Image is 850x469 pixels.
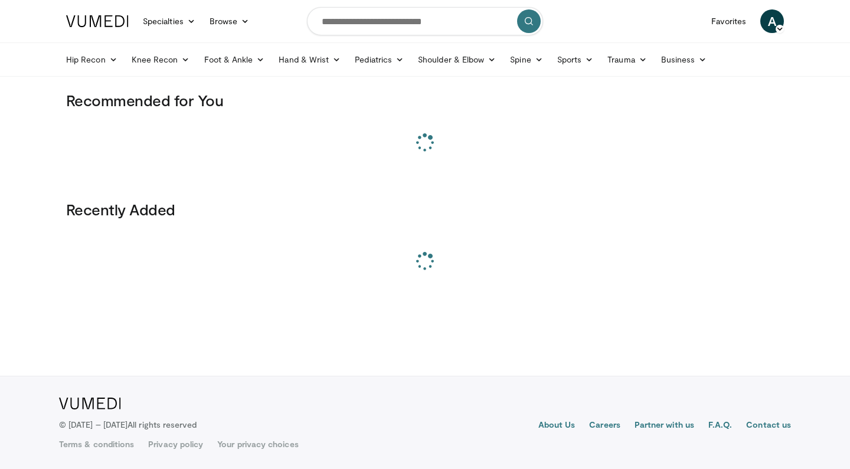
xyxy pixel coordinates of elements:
[272,48,348,71] a: Hand & Wrist
[589,419,620,433] a: Careers
[348,48,411,71] a: Pediatrics
[148,438,203,450] a: Privacy policy
[217,438,298,450] a: Your privacy choices
[708,419,732,433] a: F.A.Q.
[704,9,753,33] a: Favorites
[635,419,694,433] a: Partner with us
[760,9,784,33] a: A
[197,48,272,71] a: Foot & Ankle
[59,48,125,71] a: Hip Recon
[202,9,257,33] a: Browse
[59,419,197,431] p: © [DATE] – [DATE]
[127,419,197,429] span: All rights reserved
[125,48,197,71] a: Knee Recon
[746,419,791,433] a: Contact us
[503,48,550,71] a: Spine
[550,48,601,71] a: Sports
[59,438,134,450] a: Terms & conditions
[66,200,784,219] h3: Recently Added
[66,15,129,27] img: VuMedi Logo
[654,48,714,71] a: Business
[307,7,543,35] input: Search topics, interventions
[411,48,503,71] a: Shoulder & Elbow
[600,48,654,71] a: Trauma
[66,91,784,110] h3: Recommended for You
[136,9,202,33] a: Specialties
[59,398,121,409] img: VuMedi Logo
[538,419,576,433] a: About Us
